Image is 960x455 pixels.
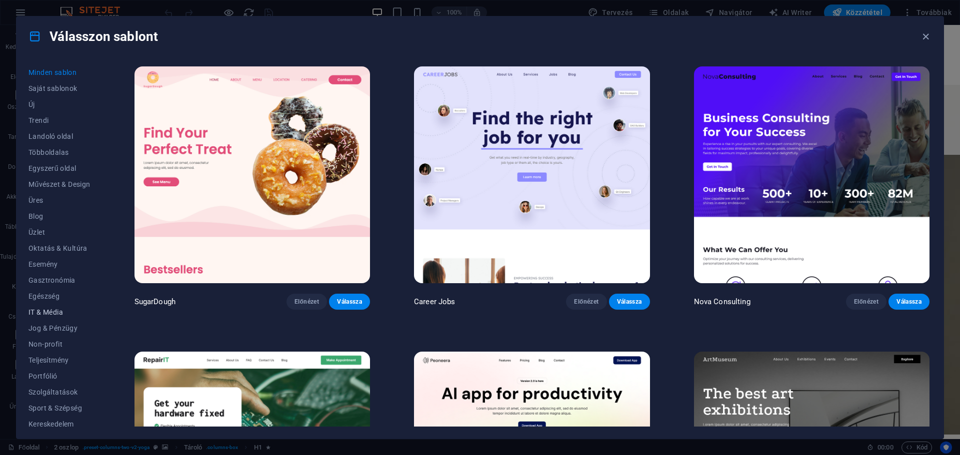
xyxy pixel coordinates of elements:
[28,212,90,220] span: Blog
[28,128,90,144] button: Landoló oldal
[574,298,599,306] span: Előnézet
[28,336,90,352] button: Non-profit
[247,69,328,80] span: [GEOGRAPHIC_DATA]
[175,69,736,81] p: ,
[329,294,370,310] button: Válassza
[286,294,327,310] button: Előnézet
[28,180,90,188] span: Művészet & Design
[28,96,90,112] button: Új
[28,144,90,160] button: Többoldalas
[28,80,90,96] button: Saját sablonok
[28,224,90,240] button: Üzlet
[28,68,90,76] span: Minden sablon
[28,208,90,224] button: Blog
[28,292,90,300] span: Egészség
[28,192,90,208] button: Üres
[28,148,90,156] span: Többoldalas
[28,100,90,108] span: Új
[28,256,90,272] button: Esemény
[28,320,90,336] button: Jog & Pénzügy
[28,64,90,80] button: Minden sablon
[28,196,90,204] span: Üres
[694,297,750,307] p: Nova Consulting
[846,294,887,310] button: Előnézet
[28,260,90,268] span: Esemény
[28,420,90,428] span: Kereskedelem
[28,240,90,256] button: Oktatás & Kultúra
[134,297,175,307] p: SugarDough
[28,368,90,384] button: Portfólió
[28,356,90,364] span: Teljesítmény
[28,276,90,284] span: Gasztronómia
[28,400,90,416] button: Sport & Szépség
[28,340,90,348] span: Non-profit
[28,272,90,288] button: Gasztronómia
[337,298,362,306] span: Válassza
[28,244,90,252] span: Oktatás & Kultúra
[28,132,90,140] span: Landoló oldal
[617,298,642,306] span: Válassza
[28,84,90,92] span: Saját sablonok
[414,297,455,307] p: Career Jobs
[134,66,370,283] img: SugarDough
[414,66,649,283] img: Career Jobs
[896,298,921,306] span: Válassza
[28,164,90,172] span: Egyszerű oldal
[888,294,929,310] button: Válassza
[330,69,355,80] span: 20889
[175,89,241,100] span: [PHONE_NUMBER]
[28,388,90,396] span: Szolgáltatások
[28,228,90,236] span: Üzlet
[28,372,90,380] span: Portfólió
[694,66,929,283] img: Nova Consulting
[28,308,90,316] span: IT & Média
[854,298,879,306] span: Előnézet
[28,160,90,176] button: Egyszerű oldal
[609,294,650,310] button: Válassza
[28,384,90,400] button: Szolgáltatások
[28,28,158,44] h4: Válasszon sablont
[178,106,304,118] a: [EMAIL_ADDRESS][DOMAIN_NAME]
[28,304,90,320] button: IT & Média
[175,69,246,80] span: [STREET_ADDRESS]
[28,352,90,368] button: Teljesítmény
[28,116,90,124] span: Trendi
[28,112,90,128] button: Trendi
[28,324,90,332] span: Jog & Pénzügy
[566,294,607,310] button: Előnézet
[28,176,90,192] button: Művészet & Design
[28,404,90,412] span: Sport & Szépség
[28,288,90,304] button: Egészség
[294,298,319,306] span: Előnézet
[28,416,90,432] button: Kereskedelem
